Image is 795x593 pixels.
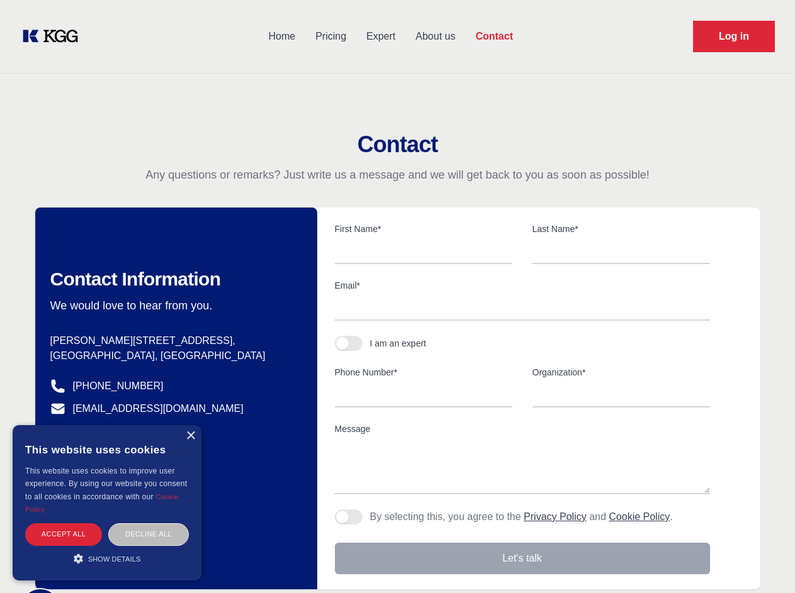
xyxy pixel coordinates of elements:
p: [PERSON_NAME][STREET_ADDRESS], [50,333,297,348]
button: Let's talk [335,543,710,574]
label: First Name* [335,223,512,235]
div: Decline all [108,523,189,545]
div: This website uses cookies [25,435,189,465]
div: Show details [25,552,189,565]
iframe: Chat Widget [732,533,795,593]
h2: Contact [15,132,780,157]
span: This website uses cookies to improve user experience. By using our website you consent to all coo... [25,467,187,501]
p: We would love to hear from you. [50,298,297,313]
span: Show details [88,555,141,563]
a: @knowledgegategroup [50,424,176,439]
a: [PHONE_NUMBER] [73,379,164,394]
a: Pricing [305,20,356,53]
label: Phone Number* [335,366,512,379]
div: I am an expert [370,337,427,350]
a: KOL Knowledge Platform: Talk to Key External Experts (KEE) [20,26,88,47]
a: [EMAIL_ADDRESS][DOMAIN_NAME] [73,401,244,416]
h2: Contact Information [50,268,297,291]
label: Organization* [533,366,710,379]
p: By selecting this, you agree to the and . [370,509,673,524]
a: Home [258,20,305,53]
a: Expert [356,20,405,53]
a: Request Demo [693,21,775,52]
p: Any questions or remarks? Just write us a message and we will get back to you as soon as possible! [15,167,780,182]
div: Close [186,431,195,441]
label: Message [335,423,710,435]
a: Cookie Policy [25,493,179,513]
a: Privacy Policy [524,511,587,522]
a: Contact [465,20,523,53]
a: Cookie Policy [609,511,670,522]
p: [GEOGRAPHIC_DATA], [GEOGRAPHIC_DATA] [50,348,297,363]
label: Last Name* [533,223,710,235]
a: About us [405,20,465,53]
div: Accept all [25,523,102,545]
label: Email* [335,279,710,292]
